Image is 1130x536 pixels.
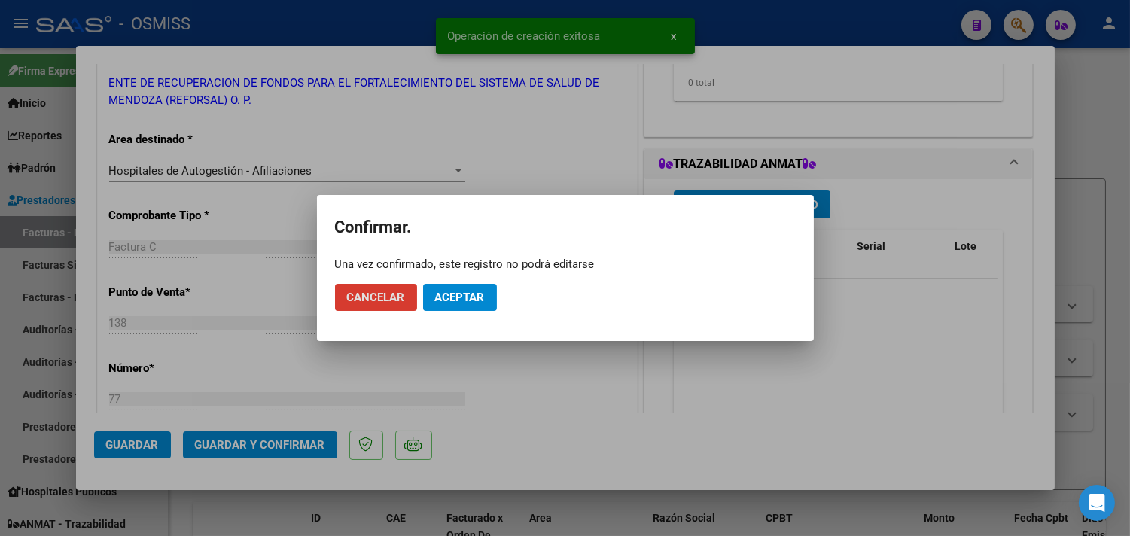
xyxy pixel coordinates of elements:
[347,291,405,304] span: Cancelar
[335,284,417,311] button: Cancelar
[1079,485,1115,521] div: Open Intercom Messenger
[335,257,796,272] div: Una vez confirmado, este registro no podrá editarse
[335,213,796,242] h2: Confirmar.
[423,284,497,311] button: Aceptar
[435,291,485,304] span: Aceptar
